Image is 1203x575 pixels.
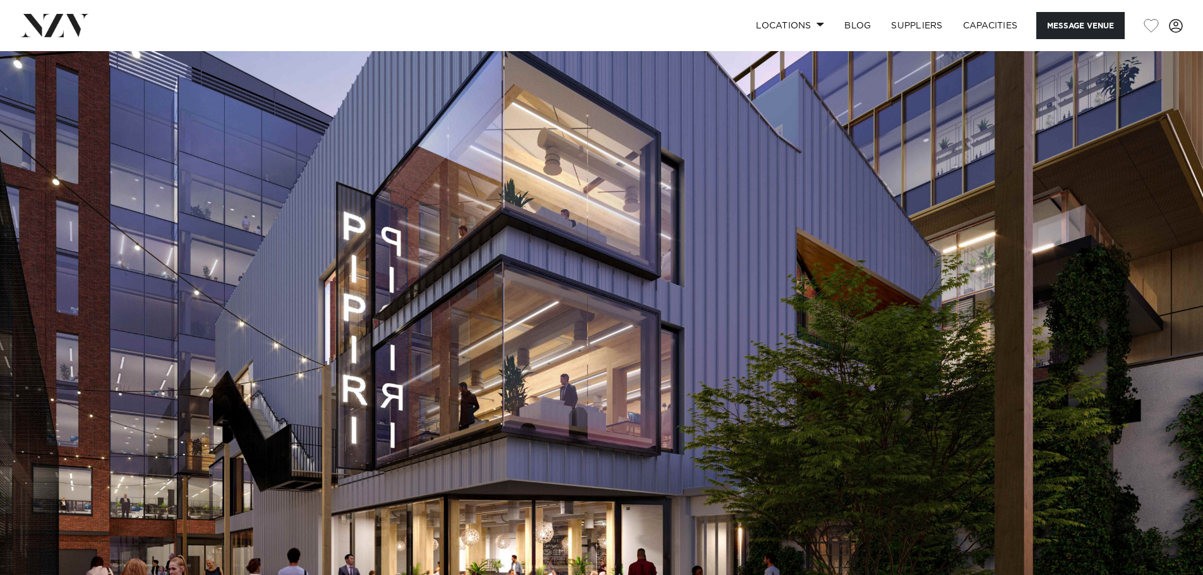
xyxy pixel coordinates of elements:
[1036,12,1125,39] button: Message Venue
[953,12,1028,39] a: Capacities
[746,12,834,39] a: Locations
[20,14,89,37] img: nzv-logo.png
[881,12,952,39] a: SUPPLIERS
[834,12,881,39] a: BLOG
